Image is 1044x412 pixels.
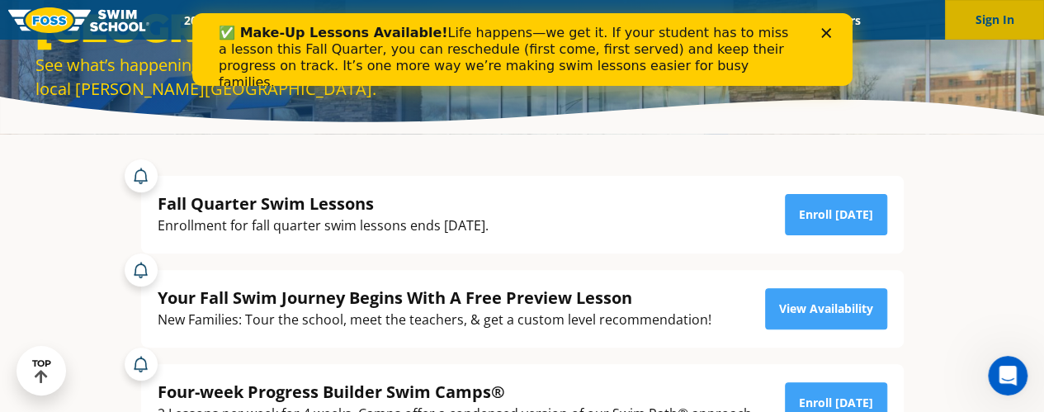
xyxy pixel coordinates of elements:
[753,12,805,28] a: Blog
[26,12,607,78] div: Life happens—we get it. If your student has to miss a lesson this Fall Quarter, you can reschedul...
[192,13,853,86] iframe: Intercom live chat banner
[988,356,1027,395] iframe: Intercom live chat
[579,12,754,28] a: Swim Like [PERSON_NAME]
[765,288,887,329] a: View Availability
[785,194,887,235] a: Enroll [DATE]
[35,53,514,101] div: See what’s happening and find reasons to hit the water at your local [PERSON_NAME][GEOGRAPHIC_DATA].
[26,12,255,27] b: ✅ Make-Up Lessons Available!
[32,358,51,384] div: TOP
[158,215,489,237] div: Enrollment for fall quarter swim lessons ends [DATE].
[342,12,487,28] a: Swim Path® Program
[273,12,342,28] a: Schools
[158,192,489,215] div: Fall Quarter Swim Lessons
[487,12,579,28] a: About FOSS
[158,381,755,403] div: Four-week Progress Builder Swim Camps®
[170,12,273,28] a: 2025 Calendar
[8,7,149,33] img: FOSS Swim School Logo
[158,309,711,331] div: New Families: Tour the school, meet the teachers, & get a custom level recommendation!
[629,15,645,25] div: Close
[158,287,711,309] div: Your Fall Swim Journey Begins With A Free Preview Lesson
[805,12,874,28] a: Careers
